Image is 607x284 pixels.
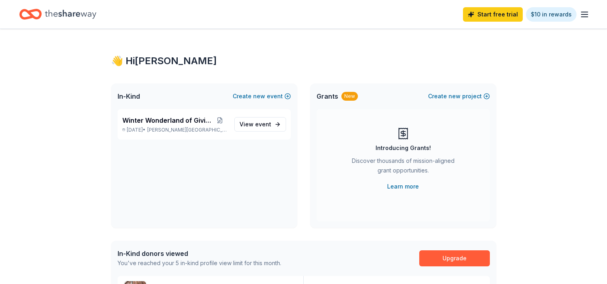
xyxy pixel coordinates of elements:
[428,91,490,101] button: Createnewproject
[122,116,212,125] span: Winter Wonderland of Giving
[341,92,358,101] div: New
[111,55,496,67] div: 👋 Hi [PERSON_NAME]
[118,258,281,268] div: You've reached your 5 in-kind profile view limit for this month.
[122,127,228,133] p: [DATE] •
[419,250,490,266] a: Upgrade
[317,91,338,101] span: Grants
[147,127,227,133] span: [PERSON_NAME][GEOGRAPHIC_DATA], [GEOGRAPHIC_DATA]
[118,91,140,101] span: In-Kind
[376,143,431,153] div: Introducing Grants!
[387,182,419,191] a: Learn more
[19,5,96,24] a: Home
[349,156,458,179] div: Discover thousands of mission-aligned grant opportunities.
[253,91,265,101] span: new
[234,117,286,132] a: View event
[463,7,523,22] a: Start free trial
[240,120,271,129] span: View
[526,7,577,22] a: $10 in rewards
[233,91,291,101] button: Createnewevent
[118,249,281,258] div: In-Kind donors viewed
[449,91,461,101] span: new
[255,121,271,128] span: event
